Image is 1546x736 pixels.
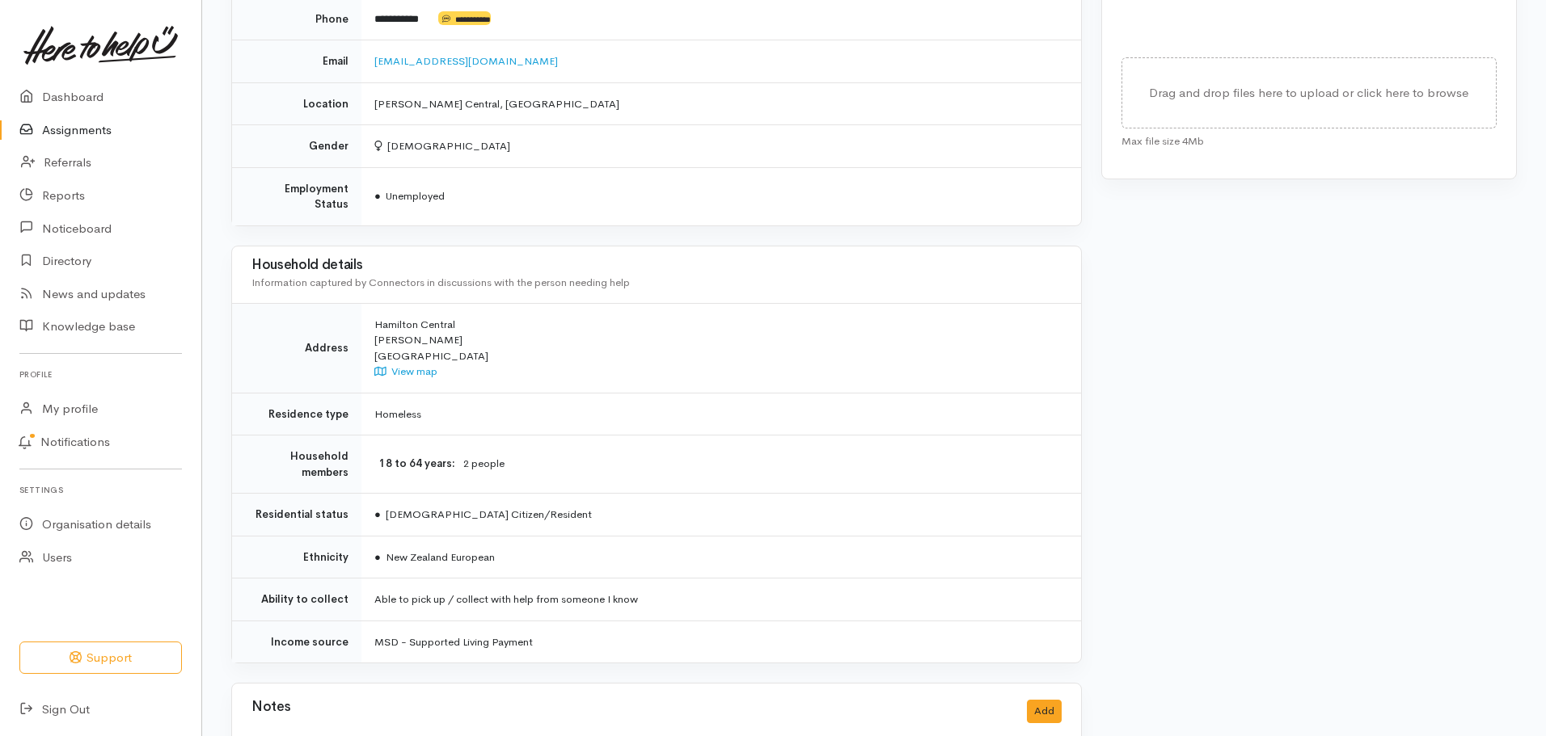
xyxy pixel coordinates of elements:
[19,479,182,501] h6: Settings
[232,620,361,662] td: Income source
[232,303,361,393] td: Address
[232,435,361,494] td: Household members
[374,364,437,378] a: View map
[361,620,1081,662] td: MSD - Supported Living Payment
[374,54,558,68] a: [EMAIL_ADDRESS][DOMAIN_NAME]
[232,536,361,578] td: Ethnicity
[232,494,361,536] td: Residential status
[1149,85,1468,100] span: Drag and drop files here to upload or click here to browse
[374,507,381,521] span: ●
[374,189,381,203] span: ●
[232,82,361,125] td: Location
[1121,128,1497,149] div: Max file size 4Mb
[251,258,1062,273] h3: Household details
[19,641,182,675] button: Support
[232,578,361,621] td: Ability to collect
[374,507,592,521] span: [DEMOGRAPHIC_DATA] Citizen/Resident
[232,393,361,435] td: Residence type
[374,139,510,153] span: [DEMOGRAPHIC_DATA]
[361,82,1081,125] td: [PERSON_NAME] Central, [GEOGRAPHIC_DATA]
[251,700,290,723] h3: Notes
[232,40,361,83] td: Email
[374,317,1062,380] div: Hamilton Central [PERSON_NAME] [GEOGRAPHIC_DATA]
[374,189,445,203] span: Unemployed
[232,167,361,225] td: Employment Status
[361,393,1081,435] td: Homeless
[374,456,455,472] dt: 18 to 64 years
[1027,700,1062,723] button: Add
[374,550,495,564] span: New Zealand European
[251,275,630,289] span: Information captured by Connectors in discussions with the person needing help
[361,578,1081,621] td: Able to pick up / collect with help from someone I know
[232,125,361,168] td: Gender
[463,456,1062,473] dd: 2 people
[374,550,381,564] span: ●
[19,364,182,385] h6: Profile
